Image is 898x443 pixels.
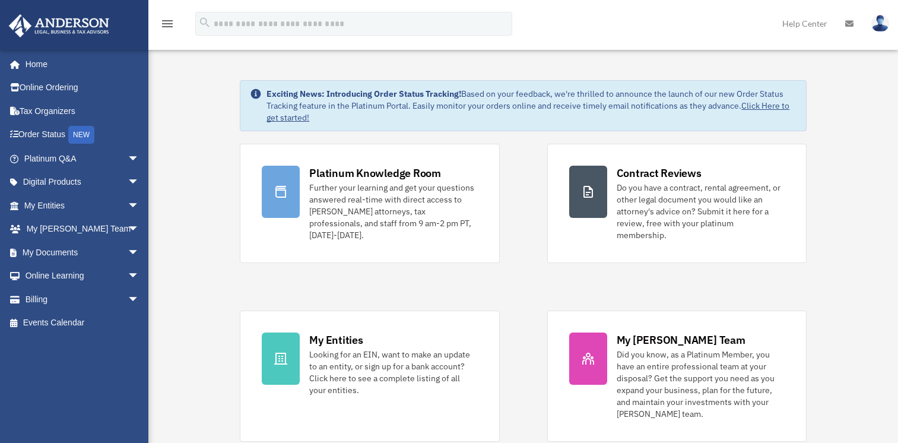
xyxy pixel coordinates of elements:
[266,100,789,123] a: Click Here to get started!
[8,147,157,170] a: Platinum Q&Aarrow_drop_down
[8,217,157,241] a: My [PERSON_NAME] Teamarrow_drop_down
[160,17,174,31] i: menu
[128,241,151,265] span: arrow_drop_down
[8,194,157,217] a: My Entitiesarrow_drop_down
[617,182,785,241] div: Do you have a contract, rental agreement, or other legal document you would like an attorney's ad...
[617,333,745,347] div: My [PERSON_NAME] Team
[8,287,157,311] a: Billingarrow_drop_down
[8,76,157,100] a: Online Ordering
[5,14,113,37] img: Anderson Advisors Platinum Portal
[128,264,151,289] span: arrow_drop_down
[240,144,499,263] a: Platinum Knowledge Room Further your learning and get your questions answered real-time with dire...
[128,194,151,218] span: arrow_drop_down
[8,264,157,288] a: Online Learningarrow_drop_down
[309,182,477,241] div: Further your learning and get your questions answered real-time with direct access to [PERSON_NAM...
[8,99,157,123] a: Tax Organizers
[309,166,441,181] div: Platinum Knowledge Room
[547,311,807,442] a: My [PERSON_NAME] Team Did you know, as a Platinum Member, you have an entire professional team at...
[266,88,796,124] div: Based on your feedback, we're thrilled to announce the launch of our new Order Status Tracking fe...
[128,147,151,171] span: arrow_drop_down
[198,16,211,29] i: search
[309,333,363,347] div: My Entities
[8,241,157,264] a: My Documentsarrow_drop_down
[68,126,94,144] div: NEW
[240,311,499,442] a: My Entities Looking for an EIN, want to make an update to an entity, or sign up for a bank accoun...
[8,123,157,147] a: Order StatusNEW
[266,88,461,99] strong: Exciting News: Introducing Order Status Tracking!
[8,52,151,76] a: Home
[128,287,151,312] span: arrow_drop_down
[8,311,157,335] a: Events Calendar
[309,349,477,396] div: Looking for an EIN, want to make an update to an entity, or sign up for a bank account? Click her...
[547,144,807,263] a: Contract Reviews Do you have a contract, rental agreement, or other legal document you would like...
[871,15,889,32] img: User Pic
[128,217,151,242] span: arrow_drop_down
[617,349,785,420] div: Did you know, as a Platinum Member, you have an entire professional team at your disposal? Get th...
[128,170,151,195] span: arrow_drop_down
[8,170,157,194] a: Digital Productsarrow_drop_down
[617,166,702,181] div: Contract Reviews
[160,21,174,31] a: menu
